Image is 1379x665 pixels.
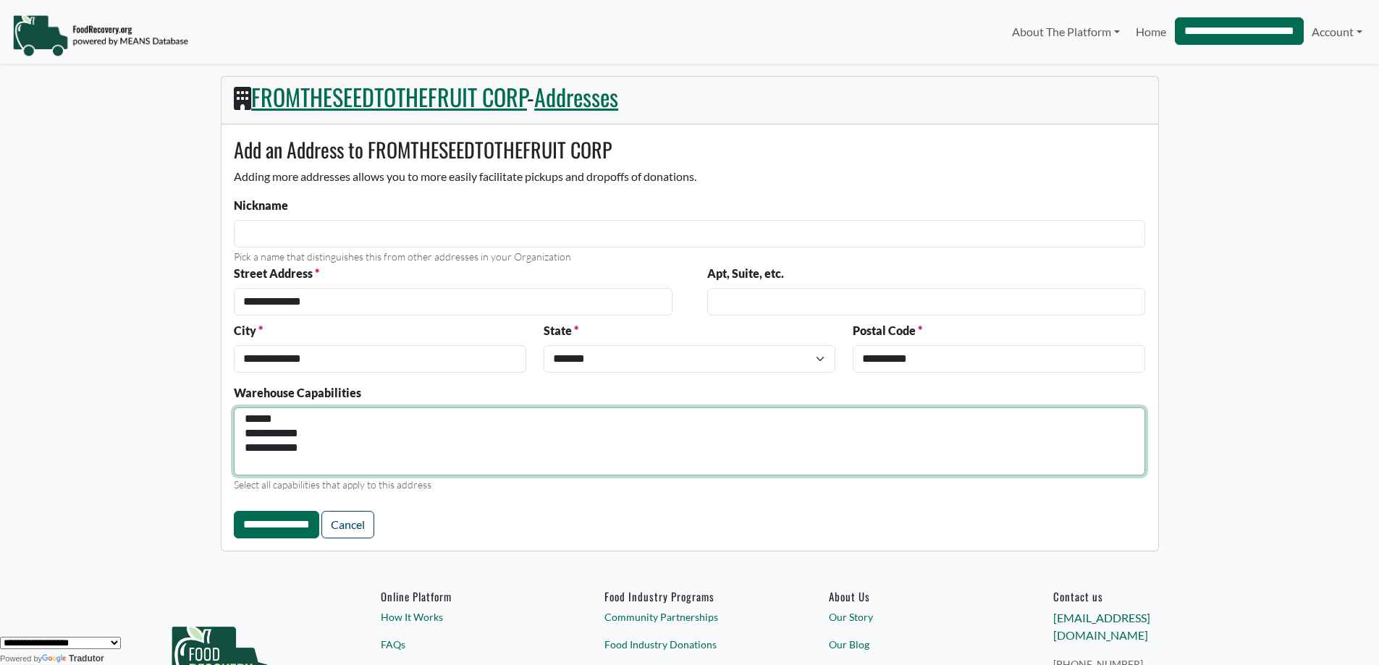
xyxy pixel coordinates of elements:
[234,83,1145,111] h2: -
[1304,17,1370,46] a: Account
[707,265,784,282] label: Apt, Suite, etc.
[234,384,361,402] label: Warehouse Capabilities
[534,80,618,114] a: Addresses
[604,590,774,603] h6: Food Industry Programs
[1004,17,1128,46] a: About The Platform
[853,322,922,339] label: Postal Code
[381,609,550,624] a: How It Works
[234,137,1145,162] h3: Add an Address to FROMTHESEEDTOTHEFRUIT CORP
[544,322,578,339] label: State
[234,478,431,491] small: Select all capabilities that apply to this address
[1128,17,1174,46] a: Home
[12,14,188,57] img: NavigationLogo_FoodRecovery-91c16205cd0af1ed486a0f1a7774a6544ea792ac00100771e7dd3ec7c0e58e41.png
[234,322,263,339] label: City
[42,653,104,664] a: Tradutor
[1053,590,1223,603] h6: Contact us
[234,168,1145,185] p: Adding more addresses allows you to more easily facilitate pickups and dropoffs of donations.
[42,654,69,664] img: Google Tradutor
[234,250,571,263] small: Pick a name that distinguishes this from other addresses in your Organization
[234,197,288,214] label: Nickname
[321,511,374,538] a: Cancel
[234,265,319,282] label: Street Address
[829,609,998,624] a: Our Story
[604,609,774,624] a: Community Partnerships
[1053,611,1150,642] a: [EMAIL_ADDRESS][DOMAIN_NAME]
[381,590,550,603] h6: Online Platform
[829,590,998,603] a: About Us
[251,80,527,114] a: FROMTHESEEDTOTHEFRUIT CORP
